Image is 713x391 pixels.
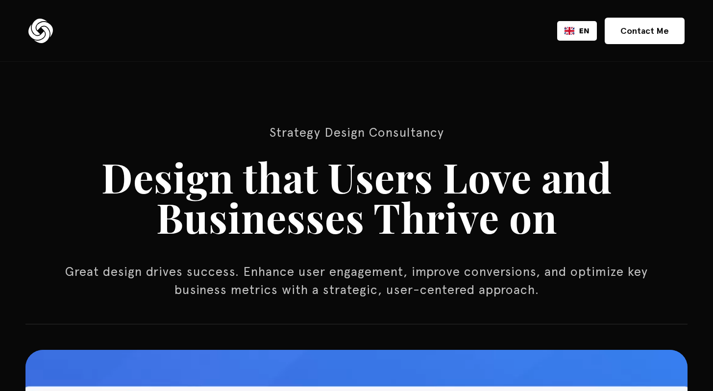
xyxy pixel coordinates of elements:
div: Language Switcher [557,21,597,41]
a: EN [565,26,590,36]
h1: Design that Users Love and Businesses Thrive on [25,157,688,237]
a: Contact Me [605,18,685,44]
div: Language selected: English [557,21,597,41]
p: Great design drives success. Enhance user engagement, improve conversions, and optimize key busin... [63,263,651,298]
p: Strategy Design Consultancy [63,123,651,141]
img: English flag [565,27,574,35]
